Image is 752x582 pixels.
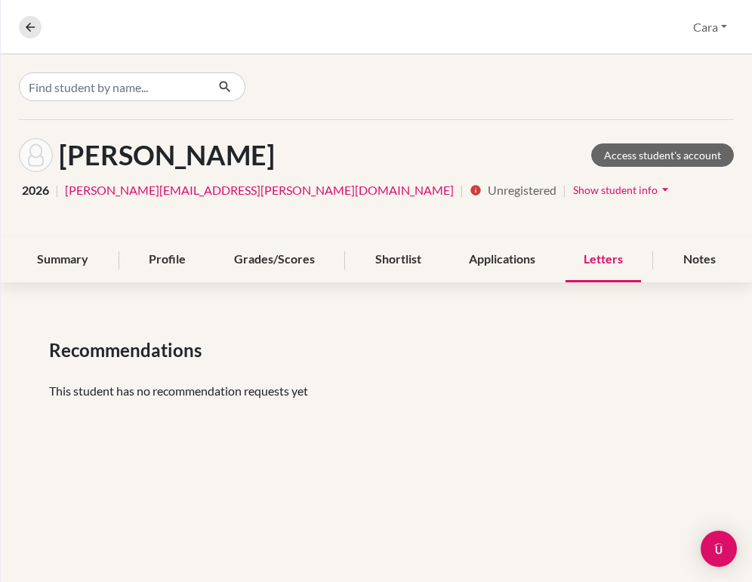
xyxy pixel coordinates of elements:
div: Shortlist [357,238,439,282]
div: Grades/Scores [216,238,333,282]
span: 2026 [22,181,49,199]
i: info [470,184,482,196]
h1: [PERSON_NAME] [59,139,275,171]
a: Access student's account [591,143,734,167]
div: Profile [131,238,204,282]
p: This student has no recommendation requests yet [49,382,704,400]
span: | [55,181,59,199]
div: Open Intercom Messenger [701,531,737,567]
div: Summary [19,238,106,282]
div: Letters [566,238,641,282]
span: | [562,181,566,199]
span: Unregistered [488,181,556,199]
div: Notes [665,238,734,282]
span: Show student info [573,183,658,196]
span: | [460,181,464,199]
a: [PERSON_NAME][EMAIL_ADDRESS][PERSON_NAME][DOMAIN_NAME] [65,181,454,199]
img: Nico Mora Rodríguez's avatar [19,138,53,172]
button: Cara [686,13,734,42]
input: Find student by name... [19,72,206,101]
i: arrow_drop_down [658,182,673,197]
span: Recommendations [49,337,208,364]
div: Applications [451,238,553,282]
button: Show student infoarrow_drop_down [572,178,673,202]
